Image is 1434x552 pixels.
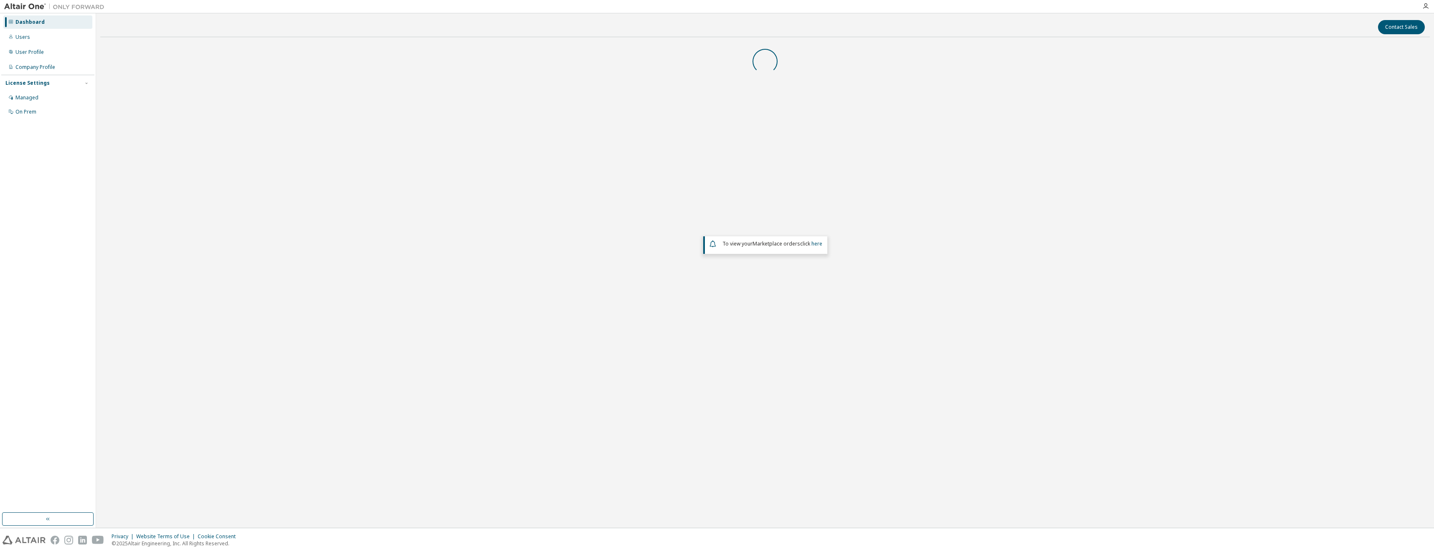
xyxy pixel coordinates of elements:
[92,536,104,544] img: youtube.svg
[15,109,36,115] div: On Prem
[4,3,109,11] img: Altair One
[811,240,822,247] a: here
[15,94,38,101] div: Managed
[15,64,55,71] div: Company Profile
[722,240,822,247] span: To view your click
[753,240,800,247] em: Marketplace orders
[51,536,59,544] img: facebook.svg
[136,533,198,540] div: Website Terms of Use
[64,536,73,544] img: instagram.svg
[198,533,241,540] div: Cookie Consent
[112,533,136,540] div: Privacy
[3,536,46,544] img: altair_logo.svg
[15,49,44,56] div: User Profile
[1378,20,1425,34] button: Contact Sales
[78,536,87,544] img: linkedin.svg
[5,80,50,86] div: License Settings
[112,540,241,547] p: © 2025 Altair Engineering, Inc. All Rights Reserved.
[15,19,45,25] div: Dashboard
[15,34,30,41] div: Users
